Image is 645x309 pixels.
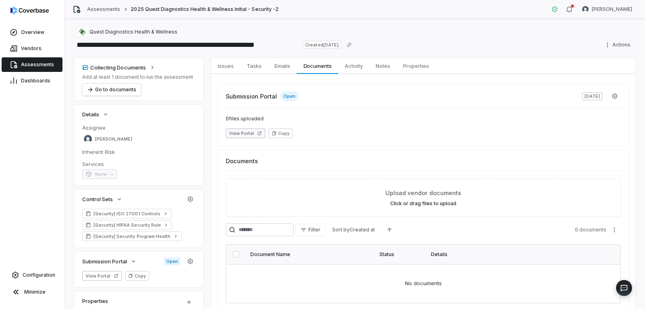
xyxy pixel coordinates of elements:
[390,200,456,207] label: Click or drag files to upload
[226,128,265,138] button: View Portal
[381,224,397,236] button: Ascending
[24,289,46,295] span: Minimize
[87,6,120,13] a: Assessments
[82,231,182,241] a: [Security] Security Program Health
[385,189,461,197] span: Upload vendor documents
[82,160,195,168] dt: Services
[372,61,393,71] span: Notes
[582,92,602,100] span: [DATE]
[342,38,356,52] button: Copy link
[2,41,62,56] a: Vendors
[592,6,632,13] span: [PERSON_NAME]
[82,148,195,156] dt: Inherent Risk
[95,136,132,142] span: [PERSON_NAME]
[3,284,61,300] button: Minimize
[89,29,177,35] span: Quest Diagnostics Health & Wellness
[243,61,265,71] span: Tasks
[327,224,380,236] button: Sort byCreated at
[82,195,113,203] span: Control Sets
[226,116,621,122] span: 0 files uploaded
[82,64,146,71] div: Collecting Documents
[23,272,55,278] span: Configuration
[3,268,61,282] a: Configuration
[82,258,127,265] span: Submission Portal
[214,61,237,71] span: Issues
[94,222,161,228] span: [Security] HIPAA Security Rule
[303,41,341,49] span: Created [DATE]
[300,61,335,71] span: Documents
[577,3,637,15] button: Arun Muthu avatar[PERSON_NAME]
[21,78,50,84] span: Dashboards
[386,227,393,233] svg: Ascending
[76,25,180,39] button: https://questdiagnostics.com/Quest Diagnostics Health & Wellness
[82,124,195,131] dt: Assignee
[80,192,125,206] button: Control Sets
[131,6,278,13] span: 2025 Quest Diagnostics Health & Wellness Initial - Security -2
[82,271,122,281] button: View Portal
[10,6,49,15] img: logo-D7KZi-bG.svg
[308,227,320,233] span: Filter
[82,209,172,219] a: [Security] ISO 27001 Controls
[608,224,621,236] button: More actions
[271,61,293,71] span: Emails
[582,6,589,13] img: Arun Muthu avatar
[226,92,277,101] span: Submission Portal
[125,271,149,281] button: Copy
[21,45,42,52] span: Vendors
[2,57,62,72] a: Assessments
[80,107,111,122] button: Details
[80,254,139,269] button: Submission Portal
[82,111,99,118] span: Details
[82,84,141,96] button: Go to documents
[400,61,432,71] span: Properties
[94,210,160,217] span: [Security] ISO 27001 Controls
[341,61,366,71] span: Activity
[94,233,171,240] span: [Security] Security Program Health
[295,224,326,236] button: Filter
[431,251,596,258] div: Details
[602,39,635,51] button: Actions
[575,227,606,233] span: 0 documents
[2,25,62,40] a: Overview
[82,220,172,230] a: [Security] HIPAA Security Rule
[164,257,181,265] span: Open
[21,29,44,36] span: Overview
[2,74,62,88] a: Dashboards
[379,251,421,258] div: Status
[226,157,258,165] span: Documents
[268,128,293,138] button: Copy
[84,135,92,143] img: Arun Muthu avatar
[250,251,370,258] div: Document Name
[280,91,299,101] span: Open
[80,60,158,75] button: Collecting Documents
[226,264,620,303] td: No documents
[21,61,54,68] span: Assessments
[82,74,193,80] p: Add at least 1 document to run the assessment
